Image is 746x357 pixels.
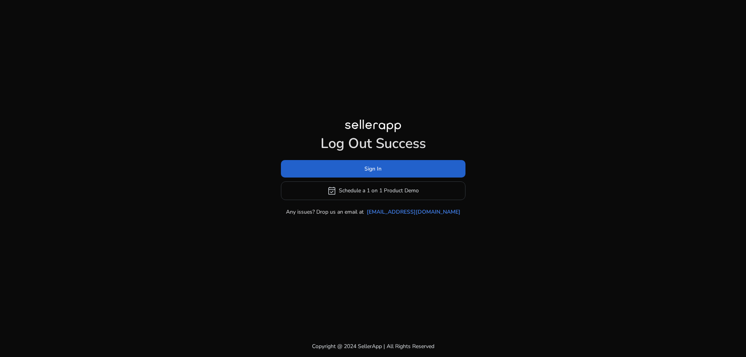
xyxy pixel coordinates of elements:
[364,165,382,173] span: Sign In
[281,160,465,178] button: Sign In
[367,208,460,216] a: [EMAIL_ADDRESS][DOMAIN_NAME]
[327,186,336,195] span: event_available
[281,135,465,152] h1: Log Out Success
[281,181,465,200] button: event_availableSchedule a 1 on 1 Product Demo
[286,208,364,216] p: Any issues? Drop us an email at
